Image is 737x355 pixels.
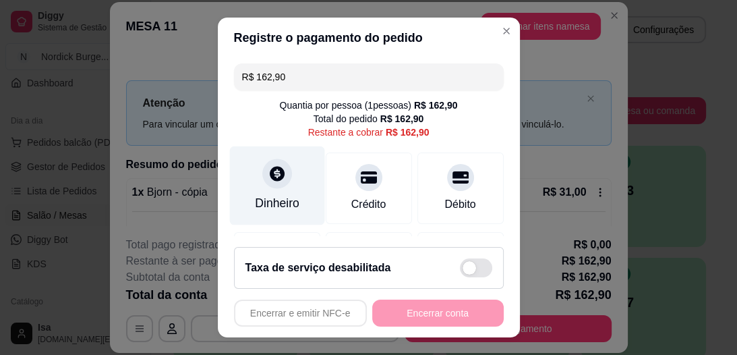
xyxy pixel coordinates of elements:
[218,18,520,58] header: Registre o pagamento do pedido
[242,63,496,90] input: Ex.: hambúrguer de cordeiro
[351,196,386,213] div: Crédito
[496,20,517,42] button: Close
[314,112,424,126] div: Total do pedido
[380,112,424,126] div: R$ 162,90
[386,126,430,139] div: R$ 162,90
[280,99,458,112] div: Quantia por pessoa ( 1 pessoas)
[444,196,475,213] div: Débito
[414,99,458,112] div: R$ 162,90
[245,260,391,276] h2: Taxa de serviço desabilitada
[308,126,430,139] div: Restante a cobrar
[255,195,299,213] div: Dinheiro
